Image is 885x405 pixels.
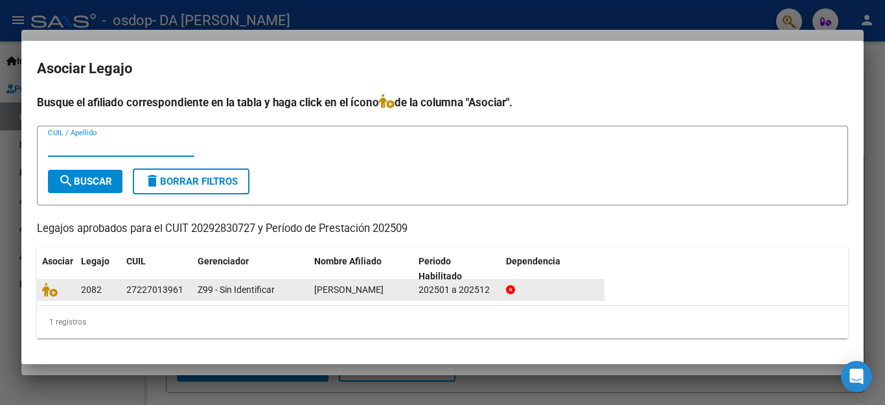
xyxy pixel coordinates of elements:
[48,170,122,193] button: Buscar
[419,283,496,297] div: 202501 a 202512
[144,176,238,187] span: Borrar Filtros
[413,248,501,290] datatable-header-cell: Periodo Habilitado
[37,56,848,81] h2: Asociar Legajo
[126,256,146,266] span: CUIL
[841,361,872,392] div: Open Intercom Messenger
[58,173,74,189] mat-icon: search
[121,248,192,290] datatable-header-cell: CUIL
[314,284,384,295] span: MORALES VANESA ANDREA
[42,256,73,266] span: Asociar
[37,221,848,237] p: Legajos aprobados para el CUIT 20292830727 y Período de Prestación 202509
[198,284,275,295] span: Z99 - Sin Identificar
[37,94,848,111] h4: Busque el afiliado correspondiente en la tabla y haga click en el ícono de la columna "Asociar".
[76,248,121,290] datatable-header-cell: Legajo
[81,256,109,266] span: Legajo
[314,256,382,266] span: Nombre Afiliado
[309,248,413,290] datatable-header-cell: Nombre Afiliado
[58,176,112,187] span: Buscar
[144,173,160,189] mat-icon: delete
[419,256,462,281] span: Periodo Habilitado
[37,306,848,338] div: 1 registros
[133,168,249,194] button: Borrar Filtros
[81,284,102,295] span: 2082
[198,256,249,266] span: Gerenciador
[37,248,76,290] datatable-header-cell: Asociar
[501,248,605,290] datatable-header-cell: Dependencia
[192,248,309,290] datatable-header-cell: Gerenciador
[506,256,560,266] span: Dependencia
[126,283,183,297] div: 27227013961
